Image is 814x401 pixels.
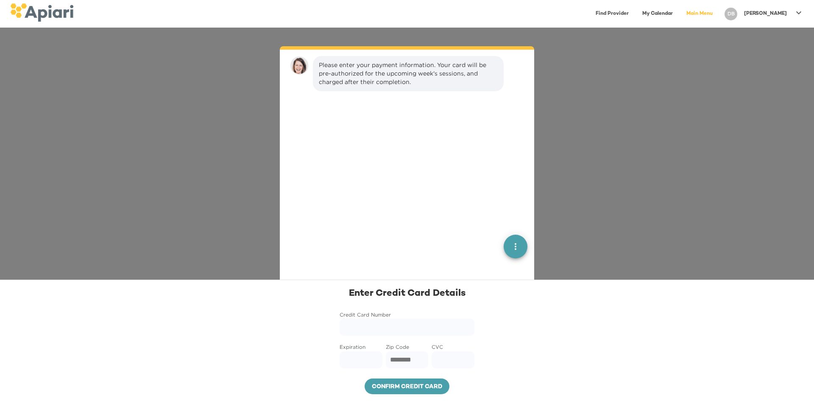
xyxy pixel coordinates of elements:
iframe: Secure CVC input frame [436,356,470,364]
span: Expiration [340,344,365,350]
button: quick menu [504,235,527,258]
div: DB [725,8,737,20]
div: Enter Credit Card Details [340,287,474,300]
div: Please enter your payment information. Your card will be pre-authorized for the upcoming week's s... [319,61,498,86]
button: Confirm credit card [365,379,449,395]
a: My Calendar [637,5,678,22]
label: Credit Card Number [340,312,474,336]
iframe: Secure expiration date input frame [344,356,378,364]
span: CVC [432,344,443,350]
p: [PERSON_NAME] [744,10,787,17]
span: Zip Code [386,344,409,350]
iframe: Secure card number input frame [344,323,470,331]
img: logo [10,3,73,22]
img: amy.37686e0395c82528988e.png [290,56,309,75]
input: Zip Code [386,351,429,368]
a: Find Provider [591,5,634,22]
span: Confirm credit card [371,382,443,393]
a: Main Menu [681,5,718,22]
